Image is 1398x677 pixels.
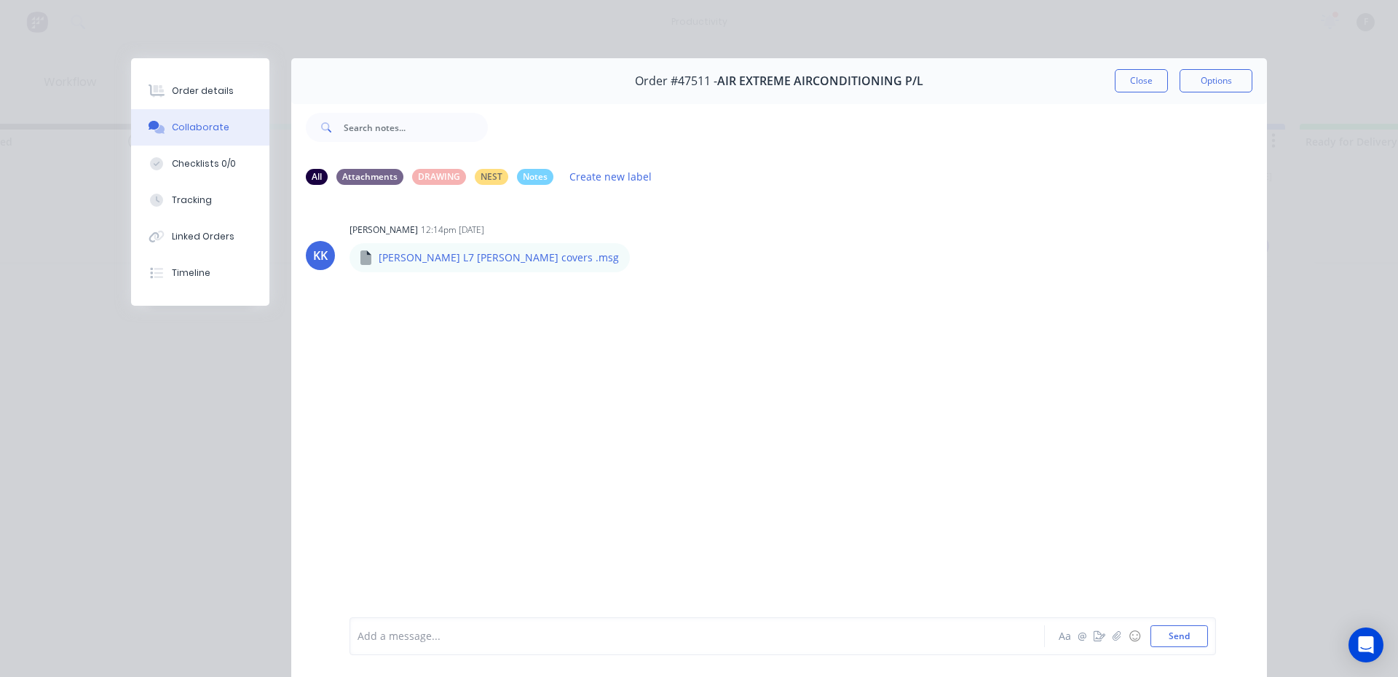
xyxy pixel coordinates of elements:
button: Linked Orders [131,218,269,255]
span: AIR EXTREME AIRCONDITIONING P/L [717,74,923,88]
div: Notes [517,169,553,185]
div: Linked Orders [172,230,234,243]
button: @ [1073,627,1091,645]
button: Collaborate [131,109,269,146]
div: KK [313,247,328,264]
button: Send [1150,625,1208,647]
div: 12:14pm [DATE] [421,223,484,237]
div: Open Intercom Messenger [1348,627,1383,662]
button: Create new label [562,167,660,186]
button: ☺ [1126,627,1143,645]
div: Order details [172,84,234,98]
button: Close [1115,69,1168,92]
button: Checklists 0/0 [131,146,269,182]
input: Search notes... [344,113,488,142]
button: Aa [1056,627,1073,645]
p: [PERSON_NAME] L7 [PERSON_NAME] covers .msg [379,250,619,265]
div: [PERSON_NAME] [349,223,418,237]
div: DRAWING [412,169,466,185]
button: Order details [131,73,269,109]
div: Attachments [336,169,403,185]
div: Collaborate [172,121,229,134]
div: Timeline [172,266,210,280]
div: All [306,169,328,185]
button: Options [1180,69,1252,92]
button: Timeline [131,255,269,291]
div: Checklists 0/0 [172,157,236,170]
div: Tracking [172,194,212,207]
div: NEST [475,169,508,185]
button: Tracking [131,182,269,218]
span: Order #47511 - [635,74,717,88]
